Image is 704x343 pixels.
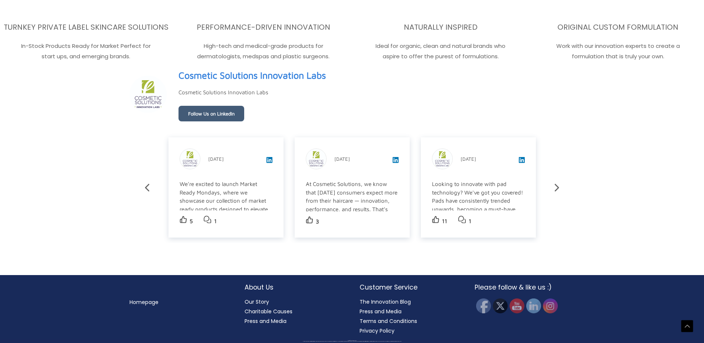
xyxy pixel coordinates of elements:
p: Ideal for organic, clean and natural brands who aspire to offer the purest of formulations. [357,41,525,62]
img: sk-post-userpic [180,149,200,169]
nav: About Us [245,297,345,326]
p: 3 [316,216,319,227]
p: Work with our innovation experts to create a formulation that is truly your own. [534,41,702,62]
p: 5 [190,216,193,226]
a: Homepage [130,298,158,306]
p: [DATE] [208,154,224,163]
img: Twitter [493,298,508,313]
a: View post on LinkedIn [393,158,399,164]
a: The Innovation Blog [360,298,411,306]
h2: Customer Service [360,282,460,292]
a: Follow Us on LinkedIn [179,106,244,121]
a: View post on LinkedIn [266,158,272,164]
p: In-Stock Products Ready for Market Perfect for start ups, and emerging brands. [2,41,170,62]
nav: Menu [130,297,230,307]
h3: TURNKEY PRIVATE LABEL SKINCARE SOLUTIONS [2,22,170,32]
p: [DATE] [461,154,476,163]
a: Our Story [245,298,269,306]
a: Terms and Conditions [360,317,417,325]
p: 1 [469,216,471,226]
a: Charitable Causes [245,308,292,315]
div: Looking to innovate with pad technology? We've got you covered! Pads have consistently trended up... [432,180,524,330]
img: sk-header-picture [130,76,167,113]
div: At Cosmetic Solutions, we know that [DATE] consumers expect more from their haircare — innovation... [306,180,397,322]
p: [DATE] [334,154,350,163]
p: Cosmetic Solutions Innovation Labs [179,87,268,98]
p: 11 [442,216,447,226]
a: View page on LinkedIn [179,67,326,84]
p: High-tech and medical-grade products for dermatologists, medspas and plastic surgeons. [179,41,348,62]
a: Press and Media [360,308,402,315]
div: All material on this Website, including design, text, images, logos and sounds, are owned by Cosm... [13,341,691,342]
span: Cosmetic Solutions [352,340,357,341]
nav: Customer Service [360,297,460,336]
a: View post on LinkedIn [519,158,525,164]
h2: About Us [245,282,345,292]
h2: Please follow & like us :) [475,282,575,292]
a: Press and Media [245,317,286,325]
img: sk-post-userpic [306,149,326,169]
p: 1 [214,216,217,226]
h3: NATURALLY INSPIRED [357,22,525,32]
div: Copyright © 2025 [13,340,691,341]
a: Privacy Policy [360,327,394,334]
img: Facebook [476,298,491,313]
img: sk-post-userpic [432,149,452,169]
h3: ORIGINAL CUSTOM FORMULATION [534,22,702,32]
h3: PERFORMANCE-DRIVEN INNOVATION [179,22,348,32]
